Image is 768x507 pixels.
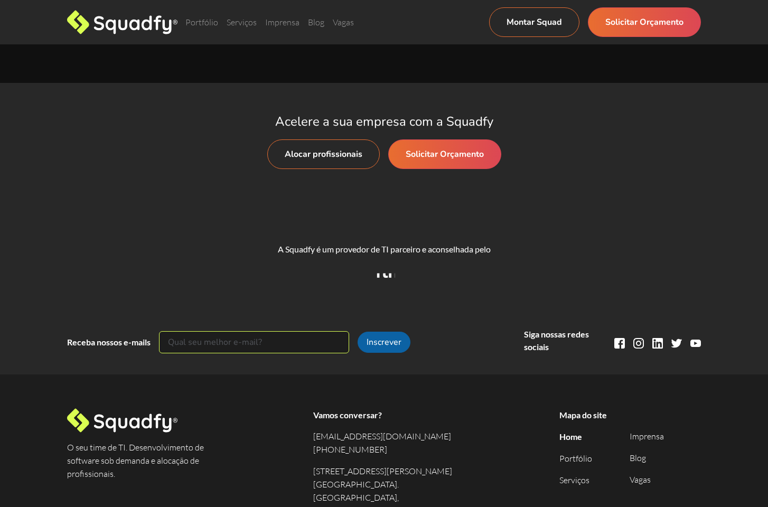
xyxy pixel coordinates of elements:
[559,431,582,442] a: Home
[308,17,324,27] a: Blog
[67,243,701,256] div: A Squadfy é um provedor de TI parceiro e aconselhada pelo
[559,475,589,485] a: Serviços
[265,17,299,27] a: Imprensa
[489,7,579,37] a: Montar Squad
[313,443,455,456] a: [PHONE_NUMBER]
[358,332,410,353] button: Inscrever
[388,139,501,169] a: Solicitar Orçamento
[630,474,651,485] a: Vagas
[588,7,701,37] a: Solicitar Orçamento
[159,331,349,353] input: Qual seu melhor e-mail?
[313,408,455,421] div: Vamos conversar?
[333,17,354,27] a: Vagas
[267,139,380,169] a: Alocar profissionais
[67,336,151,349] div: Receba nossos e-mails
[313,465,455,478] p: [STREET_ADDRESS][PERSON_NAME]
[524,328,597,353] div: Siga nossas redes sociais
[313,430,455,443] a: [EMAIL_ADDRESS][DOMAIN_NAME]
[630,431,664,442] a: Imprensa
[559,408,701,421] div: Mapa do site
[185,17,218,27] a: Portfólio
[227,17,257,27] a: Serviços
[67,115,701,129] h4: Acelere a sua empresa com a Squadfy
[559,453,592,464] a: Portfólio
[630,453,646,463] a: Blog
